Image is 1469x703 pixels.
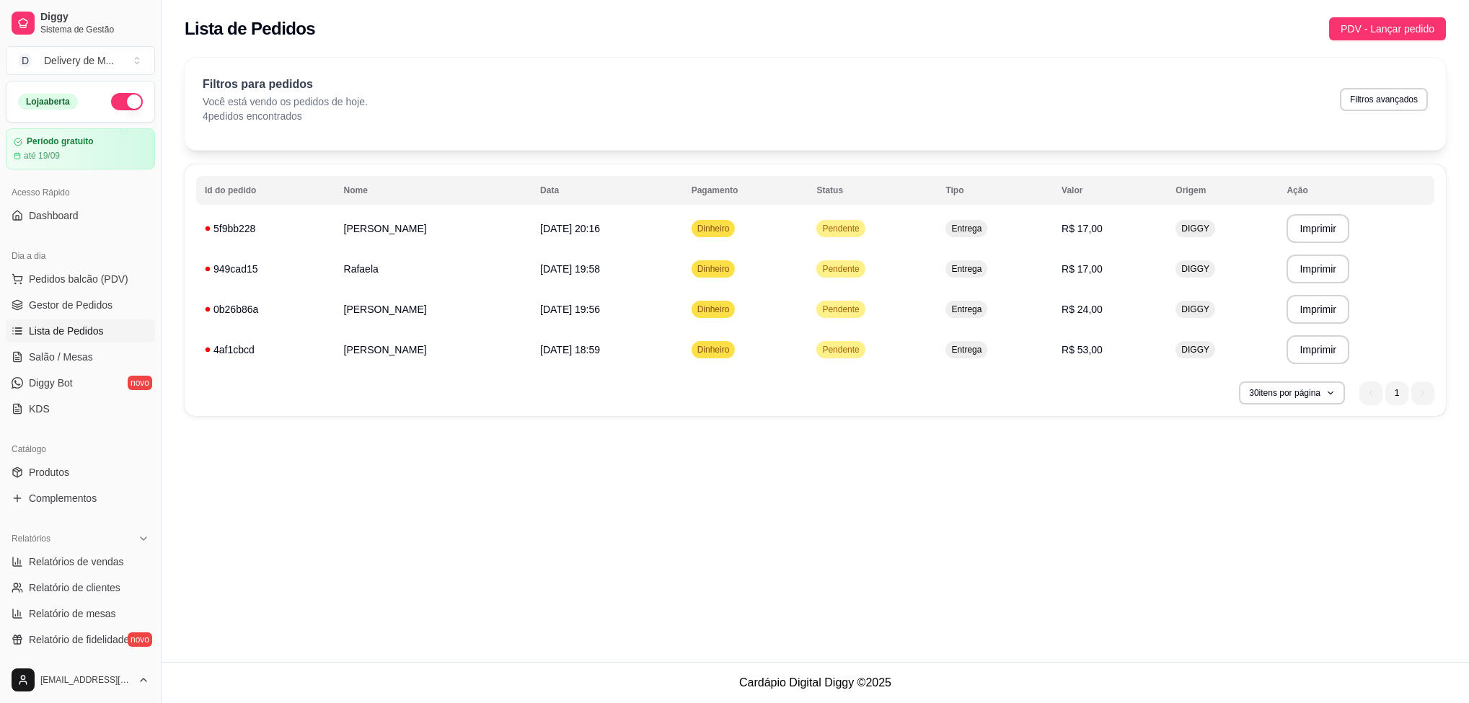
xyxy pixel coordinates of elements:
[1178,344,1212,355] span: DIGGY
[335,289,532,330] td: [PERSON_NAME]
[6,46,155,75] button: Select a team
[205,262,327,276] div: 949cad15
[18,94,78,110] div: Loja aberta
[6,487,155,510] a: Complementos
[1167,176,1278,205] th: Origem
[1053,176,1167,205] th: Valor
[203,76,368,93] p: Filtros para pedidos
[335,249,532,289] td: Rafaela
[40,24,149,35] span: Sistema de Gestão
[694,223,733,234] span: Dinheiro
[6,345,155,368] a: Salão / Mesas
[6,268,155,291] button: Pedidos balcão (PDV)
[694,344,733,355] span: Dinheiro
[29,491,97,505] span: Complementos
[205,302,327,317] div: 0b26b86a
[29,350,93,364] span: Salão / Mesas
[540,344,600,355] span: [DATE] 18:59
[29,376,73,390] span: Diggy Bot
[1340,88,1428,111] button: Filtros avançados
[948,304,984,315] span: Entrega
[6,663,155,697] button: [EMAIL_ADDRESS][DOMAIN_NAME]
[1178,263,1212,275] span: DIGGY
[29,272,128,286] span: Pedidos balcão (PDV)
[6,438,155,461] div: Catálogo
[29,208,79,223] span: Dashboard
[335,208,532,249] td: [PERSON_NAME]
[335,330,532,370] td: [PERSON_NAME]
[6,461,155,484] a: Produtos
[1062,344,1103,355] span: R$ 53,00
[694,263,733,275] span: Dinheiro
[203,94,368,109] p: Você está vendo os pedidos de hoje.
[29,580,120,595] span: Relatório de clientes
[683,176,808,205] th: Pagamento
[819,344,862,355] span: Pendente
[937,176,1053,205] th: Tipo
[1178,223,1212,234] span: DIGGY
[29,298,113,312] span: Gestor de Pedidos
[1062,263,1103,275] span: R$ 17,00
[1178,304,1212,315] span: DIGGY
[1287,255,1349,283] button: Imprimir
[948,223,984,234] span: Entrega
[203,109,368,123] p: 4 pedidos encontrados
[808,176,937,205] th: Status
[6,293,155,317] a: Gestor de Pedidos
[1062,223,1103,234] span: R$ 17,00
[694,304,733,315] span: Dinheiro
[1278,176,1434,205] th: Ação
[819,263,862,275] span: Pendente
[948,263,984,275] span: Entrega
[40,674,132,686] span: [EMAIL_ADDRESS][DOMAIN_NAME]
[6,550,155,573] a: Relatórios de vendas
[196,176,335,205] th: Id do pedido
[6,371,155,394] a: Diggy Botnovo
[6,576,155,599] a: Relatório de clientes
[531,176,683,205] th: Data
[6,6,155,40] a: DiggySistema de Gestão
[18,53,32,68] span: D
[6,397,155,420] a: KDS
[29,402,50,416] span: KDS
[12,533,50,544] span: Relatórios
[27,136,94,147] article: Período gratuito
[6,204,155,227] a: Dashboard
[1287,335,1349,364] button: Imprimir
[6,319,155,342] a: Lista de Pedidos
[1287,214,1349,243] button: Imprimir
[1341,21,1434,37] span: PDV - Lançar pedido
[205,221,327,236] div: 5f9bb228
[1287,295,1349,324] button: Imprimir
[185,17,315,40] h2: Lista de Pedidos
[819,223,862,234] span: Pendente
[1329,17,1446,40] button: PDV - Lançar pedido
[6,244,155,268] div: Dia a dia
[29,465,69,479] span: Produtos
[819,304,862,315] span: Pendente
[1352,374,1442,412] nav: pagination navigation
[540,263,600,275] span: [DATE] 19:58
[540,223,600,234] span: [DATE] 20:16
[29,606,116,621] span: Relatório de mesas
[948,344,984,355] span: Entrega
[1062,304,1103,315] span: R$ 24,00
[44,53,114,68] div: Delivery de M ...
[1385,381,1408,404] li: pagination item 1 active
[29,632,129,647] span: Relatório de fidelidade
[40,11,149,24] span: Diggy
[111,93,143,110] button: Alterar Status
[6,181,155,204] div: Acesso Rápido
[29,554,124,569] span: Relatórios de vendas
[205,342,327,357] div: 4af1cbcd
[6,628,155,651] a: Relatório de fidelidadenovo
[1239,381,1345,404] button: 30itens por página
[6,602,155,625] a: Relatório de mesas
[162,662,1469,703] footer: Cardápio Digital Diggy © 2025
[540,304,600,315] span: [DATE] 19:56
[29,324,104,338] span: Lista de Pedidos
[24,150,60,162] article: até 19/09
[6,128,155,169] a: Período gratuitoaté 19/09
[335,176,532,205] th: Nome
